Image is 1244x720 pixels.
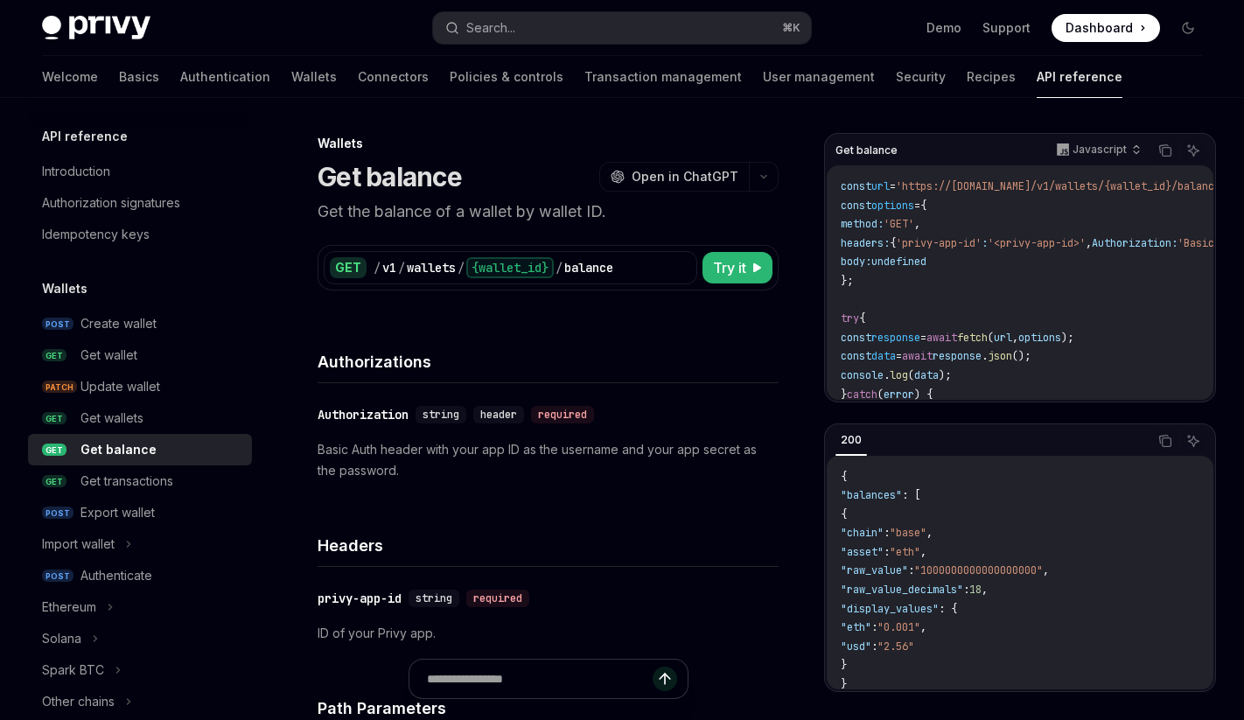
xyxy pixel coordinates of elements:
[330,257,367,278] div: GET
[42,412,66,425] span: GET
[763,56,875,98] a: User management
[466,590,529,607] div: required
[42,691,115,712] div: Other chains
[1043,563,1049,577] span: ,
[1182,430,1205,452] button: Ask AI
[42,192,180,213] div: Authorization signatures
[841,368,884,382] span: console
[988,349,1012,363] span: json
[416,591,452,605] span: string
[902,488,920,502] span: : [
[42,381,77,394] span: PATCH
[841,311,859,325] span: try
[884,388,914,402] span: error
[1086,236,1092,250] span: ,
[318,350,779,374] h4: Authorizations
[835,430,867,451] div: 200
[433,12,810,44] button: Search...⌘K
[982,19,1031,37] a: Support
[841,349,871,363] span: const
[28,339,252,371] a: GETGet wallet
[884,545,890,559] span: :
[933,349,982,363] span: response
[42,597,96,618] div: Ethereum
[884,217,914,231] span: 'GET'
[841,658,847,672] span: }
[42,534,115,555] div: Import wallet
[920,331,926,345] span: =
[982,349,988,363] span: .
[908,563,914,577] span: :
[80,471,173,492] div: Get transactions
[914,199,920,213] span: =
[841,526,884,540] span: "chain"
[1154,139,1177,162] button: Copy the contents from the code block
[841,236,890,250] span: headers:
[871,179,890,193] span: url
[890,545,920,559] span: "eth"
[42,628,81,649] div: Solana
[42,570,73,583] span: POST
[908,368,914,382] span: (
[841,602,939,616] span: "display_values"
[841,563,908,577] span: "raw_value"
[841,274,853,288] span: };
[841,620,871,634] span: "eth"
[982,583,988,597] span: ,
[1018,331,1061,345] span: options
[480,408,517,422] span: header
[1061,331,1073,345] span: );
[42,660,104,681] div: Spark BTC
[884,526,890,540] span: :
[318,534,779,557] h4: Headers
[407,259,456,276] div: wallets
[466,257,554,278] div: {wallet_id}
[531,406,594,423] div: required
[358,56,429,98] a: Connectors
[28,156,252,187] a: Introduction
[80,565,152,586] div: Authenticate
[890,179,896,193] span: =
[994,331,1012,345] span: url
[914,368,939,382] span: data
[1037,56,1122,98] a: API reference
[988,331,994,345] span: (
[1066,19,1133,37] span: Dashboard
[890,236,896,250] span: {
[1092,236,1178,250] span: Authorization:
[920,620,926,634] span: ,
[877,640,914,654] span: "2.56"
[42,444,66,457] span: GET
[871,255,926,269] span: undefined
[841,179,871,193] span: const
[957,331,988,345] span: fetch
[398,259,405,276] div: /
[42,56,98,98] a: Welcome
[841,331,871,345] span: const
[841,488,902,502] span: "balances"
[1047,136,1149,165] button: Javascript
[42,224,150,245] div: Idempotency keys
[841,255,871,269] span: body:
[1182,139,1205,162] button: Ask AI
[42,16,150,40] img: dark logo
[42,349,66,362] span: GET
[1012,331,1018,345] span: ,
[1052,14,1160,42] a: Dashboard
[920,545,926,559] span: ,
[374,259,381,276] div: /
[28,434,252,465] a: GETGet balance
[318,439,779,481] p: Basic Auth header with your app ID as the username and your app secret as the password.
[969,583,982,597] span: 18
[28,219,252,250] a: Idempotency keys
[28,465,252,497] a: GETGet transactions
[119,56,159,98] a: Basics
[80,376,160,397] div: Update wallet
[967,56,1016,98] a: Recipes
[926,19,961,37] a: Demo
[920,199,926,213] span: {
[871,620,877,634] span: :
[896,349,902,363] span: =
[28,402,252,434] a: GETGet wallets
[982,236,988,250] span: :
